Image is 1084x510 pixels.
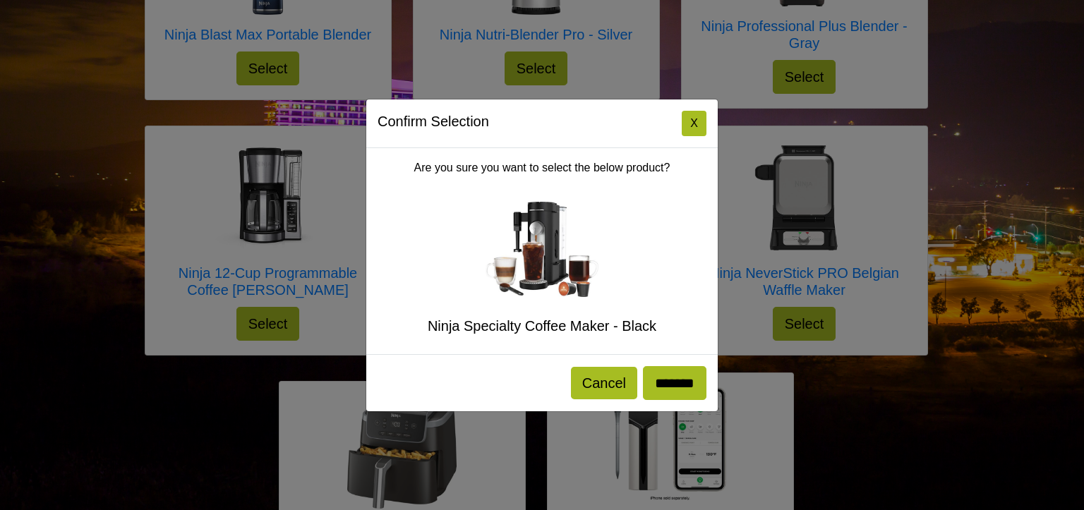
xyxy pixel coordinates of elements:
h5: Ninja Specialty Coffee Maker - Black [378,317,706,334]
h5: Confirm Selection [378,111,489,132]
button: Cancel [571,367,637,399]
button: Close [682,111,706,136]
img: Ninja Specialty Coffee Maker - Black [486,202,598,298]
div: Are you sure you want to select the below product? [366,148,718,354]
